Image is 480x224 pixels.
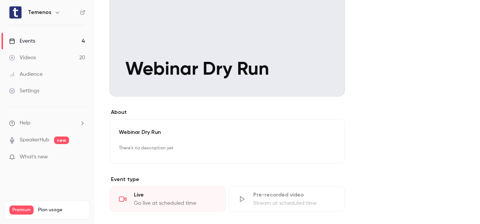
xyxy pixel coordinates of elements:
p: There's no description yet [119,142,335,154]
p: Event type [109,176,345,183]
span: new [54,137,69,144]
div: Settings [9,87,39,95]
iframe: Noticeable Trigger [76,154,85,161]
span: What's new [20,153,48,161]
div: LiveGo live at scheduled time [109,186,226,212]
img: Temenos [9,6,22,18]
a: SpeakerHub [20,136,49,144]
div: Pre-recorded video [253,191,335,199]
div: Events [9,37,35,45]
div: Pre-recorded videoStream at scheduled time [229,186,345,212]
div: Stream at scheduled time [253,199,335,207]
div: Audience [9,71,43,78]
div: Go live at scheduled time [134,199,216,207]
span: Plan usage [38,207,85,213]
span: Premium [9,206,34,215]
label: About [109,109,345,116]
p: Webinar Dry Run [119,129,335,136]
div: Live [134,191,216,199]
div: Videos [9,54,36,61]
span: Help [20,119,31,127]
h6: Temenos [28,9,51,16]
li: help-dropdown-opener [9,119,85,127]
